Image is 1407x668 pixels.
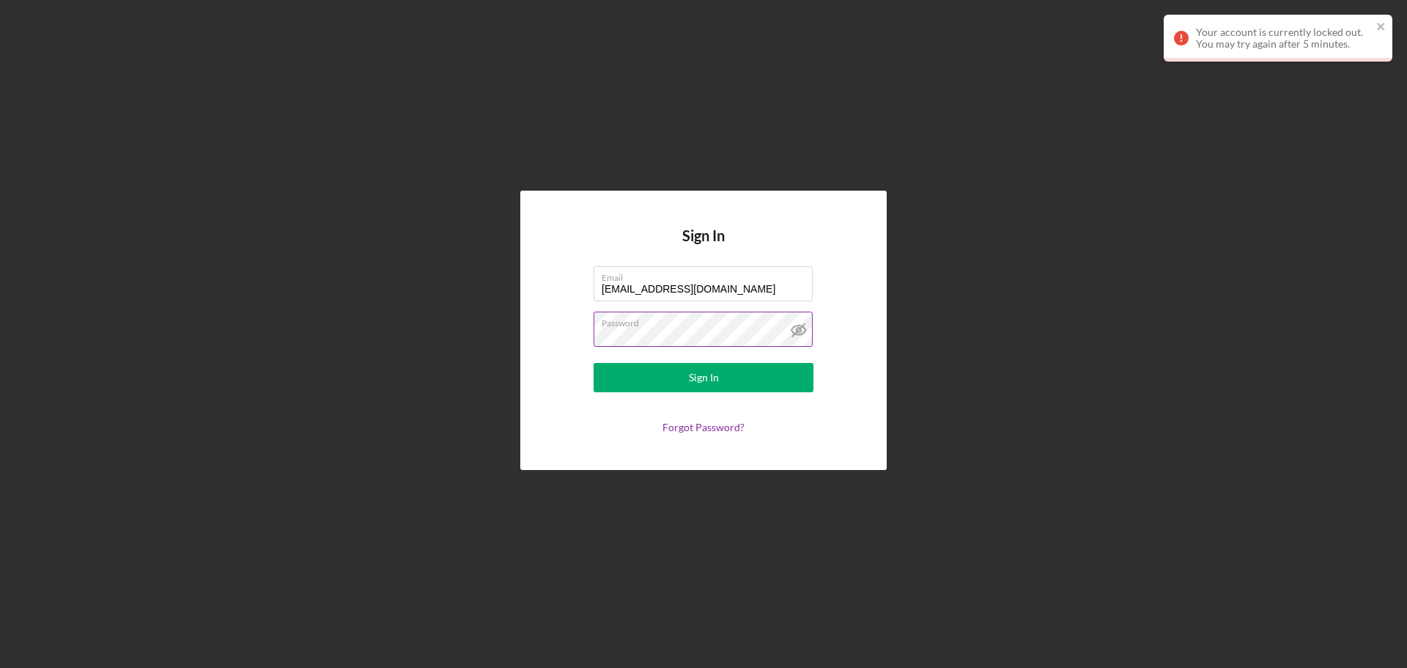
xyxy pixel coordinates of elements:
h4: Sign In [682,227,725,266]
a: Forgot Password? [662,421,745,433]
div: Your account is currently locked out. You may try again after 5 minutes. [1196,26,1372,50]
label: Email [602,267,813,283]
button: close [1376,21,1386,34]
label: Password [602,312,813,329]
div: Sign In [689,363,719,392]
button: Sign In [594,363,813,392]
